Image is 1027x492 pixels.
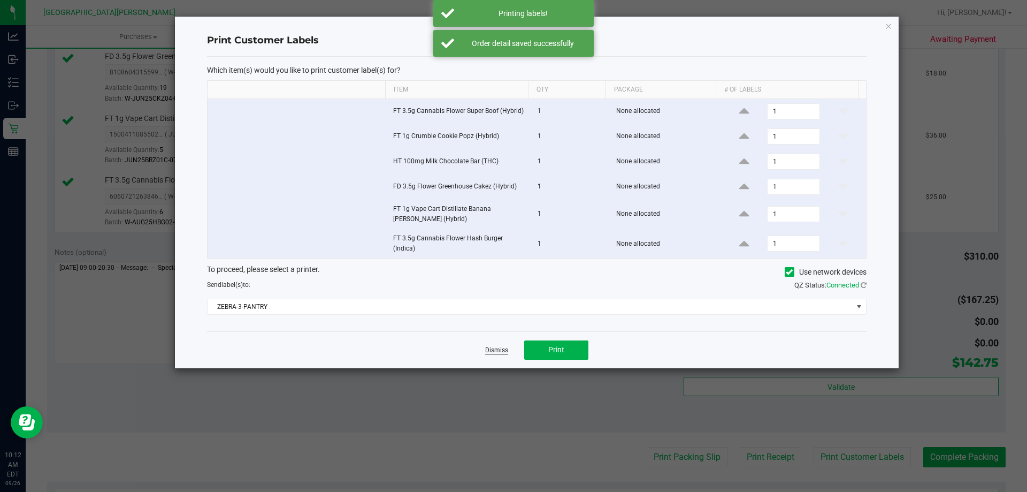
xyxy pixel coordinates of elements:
[387,200,531,229] td: FT 1g Vape Cart Distillate Banana [PERSON_NAME] (Hybrid)
[716,81,859,99] th: # of labels
[606,81,716,99] th: Package
[610,99,722,124] td: None allocated
[531,99,610,124] td: 1
[207,34,867,48] h4: Print Customer Labels
[207,65,867,75] p: Which item(s) would you like to print customer label(s) for?
[485,346,508,355] a: Dismiss
[531,200,610,229] td: 1
[524,340,588,360] button: Print
[531,149,610,175] td: 1
[387,149,531,175] td: HT 100mg Milk Chocolate Bar (THC)
[528,81,606,99] th: Qty
[387,124,531,149] td: FT 1g Crumble Cookie Popz (Hybrid)
[826,281,859,289] span: Connected
[221,281,243,289] span: label(s)
[794,281,867,289] span: QZ Status:
[610,149,722,175] td: None allocated
[531,124,610,149] td: 1
[208,299,853,314] span: ZEBRA-3-PANTRY
[610,124,722,149] td: None allocated
[785,267,867,278] label: Use network devices
[460,38,586,49] div: Order detail saved successfully
[387,229,531,258] td: FT 3.5g Cannabis Flower Hash Burger (Indica)
[387,175,531,200] td: FD 3.5g Flower Greenhouse Cakez (Hybrid)
[610,229,722,258] td: None allocated
[207,281,250,289] span: Send to:
[199,264,875,280] div: To proceed, please select a printer.
[385,81,528,99] th: Item
[460,8,586,19] div: Printing labels!
[548,345,564,354] span: Print
[531,175,610,200] td: 1
[11,406,43,438] iframe: Resource center
[387,99,531,124] td: FT 3.5g Cannabis Flower Super Boof (Hybrid)
[610,175,722,200] td: None allocated
[531,229,610,258] td: 1
[610,200,722,229] td: None allocated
